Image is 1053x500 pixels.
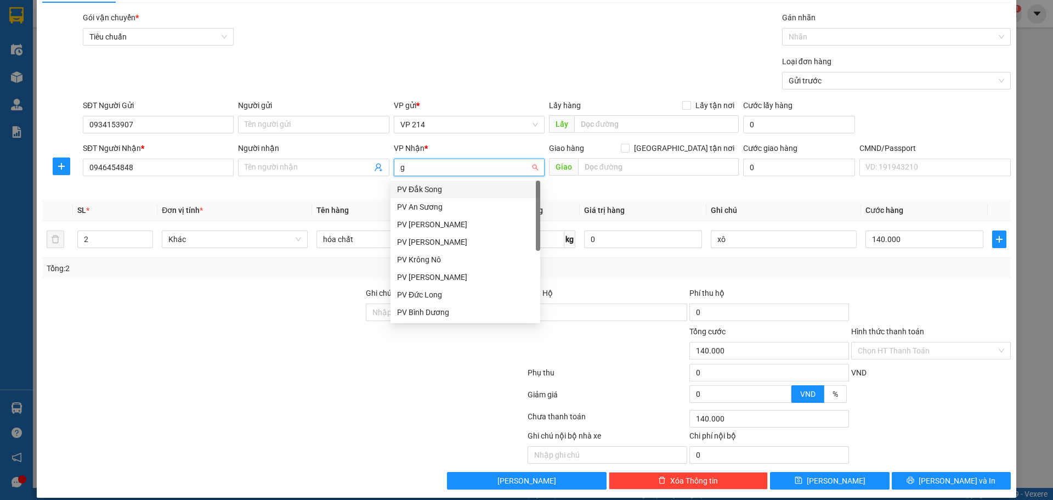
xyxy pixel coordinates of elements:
span: Lấy hàng [549,101,581,110]
th: Ghi chú [706,200,861,221]
span: SL [77,206,86,215]
button: deleteXóa Thông tin [609,472,768,490]
label: Hình thức thanh toán [851,327,924,336]
div: CMND/Passport [859,142,1010,154]
span: kg [564,231,575,248]
span: Xóa Thông tin [670,475,718,487]
span: Tên hàng [316,206,349,215]
span: printer [907,476,914,485]
div: PV Đức Long [390,286,540,304]
div: Chưa thanh toán [526,411,688,430]
span: Giao hàng [549,144,584,153]
input: Nhập ghi chú [528,446,687,464]
span: [PERSON_NAME] [807,475,865,487]
div: PV Bình Dương [397,306,534,318]
span: plus [53,162,70,171]
div: Chi phí nội bộ [689,430,849,446]
div: PV Đắk Song [390,181,540,198]
div: VP gửi [394,99,545,111]
label: Ghi chú đơn hàng [366,289,426,297]
span: [PERSON_NAME] và In [919,475,995,487]
input: Cước giao hàng [743,159,855,176]
label: Loại đơn hàng [782,57,831,66]
span: Cước hàng [865,206,903,215]
span: Gói vận chuyển [83,13,139,22]
span: [GEOGRAPHIC_DATA] tận nơi [630,142,739,154]
div: Ghi chú nội bộ nhà xe [528,430,687,446]
div: PV Đắk Song [397,183,534,195]
span: VP Nhận [394,144,424,153]
span: Giao [549,158,578,176]
span: delete [658,476,666,485]
img: logo [11,25,25,52]
span: Gửi trước [789,72,1004,89]
span: user-add [374,163,383,172]
div: PV [PERSON_NAME] [397,236,534,248]
span: 09:33:23 [DATE] [104,49,155,58]
span: VND [800,390,816,398]
input: VD: Bàn, Ghế [316,231,462,248]
span: save [795,476,802,485]
span: VP 214 [400,116,538,133]
label: Gán nhãn [782,13,816,22]
span: Lấy tận nơi [691,99,739,111]
span: VND [851,368,867,377]
span: Lấy [549,115,574,133]
div: SĐT Người Nhận [83,142,234,154]
div: PV Krông Nô [390,251,540,268]
label: Cước lấy hàng [743,101,792,110]
span: 21410250796 [106,41,155,49]
input: Dọc đường [578,158,739,176]
label: Cước giao hàng [743,144,797,153]
div: PV Krông Nô [397,254,534,266]
div: Người nhận [238,142,389,154]
div: Văn phòng không hợp lệ [394,177,545,190]
button: plus [992,231,1006,248]
span: PV [PERSON_NAME] [110,77,152,89]
span: Đơn vị tính [162,206,203,215]
div: Phụ thu [526,367,688,386]
span: VP 214 [37,77,55,83]
div: PV An Sương [397,201,534,213]
div: PV Gia Nghĩa [390,268,540,286]
span: Giá trị hàng [584,206,625,215]
span: Tiêu chuẩn [89,29,227,45]
span: Nơi gửi: [11,76,22,92]
div: PV Bình Dương [390,304,540,321]
span: Thu Hộ [528,289,553,297]
span: [PERSON_NAME] [497,475,556,487]
div: PV Nam Đong [390,233,540,251]
button: printer[PERSON_NAME] và In [892,472,1011,490]
strong: CÔNG TY TNHH [GEOGRAPHIC_DATA] 214 QL13 - P.26 - Q.BÌNH THẠNH - TP HCM 1900888606 [29,18,89,59]
span: % [833,390,838,398]
input: Cước lấy hàng [743,116,855,133]
div: Tổng: 2 [47,262,406,274]
button: plus [53,158,70,175]
span: plus [993,235,1006,244]
button: save[PERSON_NAME] [770,472,889,490]
div: Giảm giá [526,389,688,408]
input: Ghi Chú [711,231,857,248]
input: Ghi chú đơn hàng [366,304,525,321]
div: SĐT Người Gửi [83,99,234,111]
span: Khác [168,231,301,248]
div: PV Đức Long [397,289,534,301]
input: 0 [584,231,702,248]
div: Người gửi [238,99,389,111]
strong: BIÊN NHẬN GỬI HÀNG HOÁ [38,66,127,74]
div: PV [PERSON_NAME] [397,271,534,283]
span: Nơi nhận: [84,76,101,92]
div: PV [PERSON_NAME] [397,218,534,231]
div: PV Mang Yang [390,216,540,233]
button: [PERSON_NAME] [447,472,607,490]
div: Phí thu hộ [689,287,849,304]
button: delete [47,231,64,248]
div: PV An Sương [390,198,540,216]
span: Tổng cước [689,327,726,336]
input: Dọc đường [574,115,739,133]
